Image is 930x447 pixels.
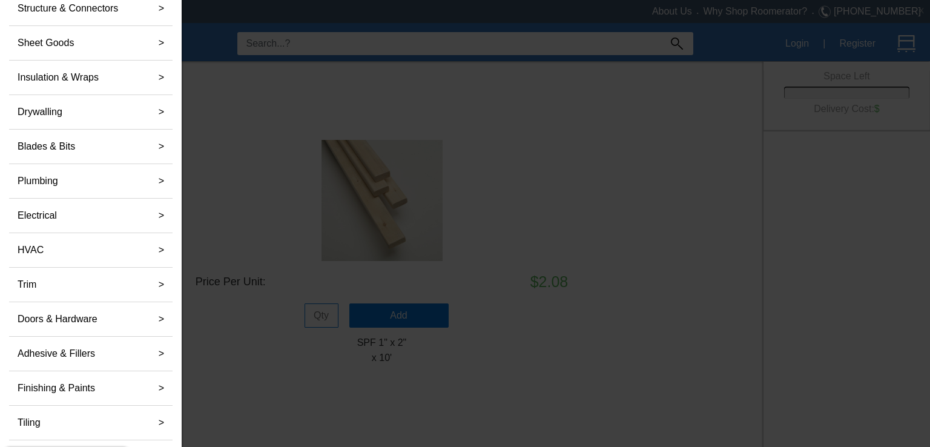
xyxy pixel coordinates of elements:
label: > [154,411,169,435]
label: > [154,134,169,159]
button: Drywalling> [9,95,173,130]
label: > [154,169,169,193]
label: HVAC [13,238,48,262]
label: > [154,204,169,228]
button: Adhesive & Fillers> [9,337,173,371]
label: > [154,307,169,331]
button: HVAC> [9,233,173,268]
label: Plumbing [13,169,63,193]
label: Doors & Hardware [13,307,102,331]
label: Trim [13,273,41,297]
label: > [154,273,169,297]
label: Tiling [13,411,45,435]
label: Blades & Bits [13,134,80,159]
label: Insulation & Wraps [13,65,104,90]
label: > [154,65,169,90]
button: Trim> [9,268,173,302]
label: Drywalling [13,100,67,124]
button: Insulation & Wraps> [9,61,173,95]
label: Finishing & Paints [13,376,100,400]
label: Sheet Goods [13,31,79,55]
label: > [154,238,169,262]
button: Finishing & Paints> [9,371,173,406]
label: > [154,100,169,124]
button: Doors & Hardware> [9,302,173,337]
label: Electrical [13,204,62,228]
button: Electrical> [9,199,173,233]
button: Sheet Goods> [9,26,173,61]
button: Plumbing> [9,164,173,199]
button: Tiling> [9,406,173,440]
label: > [154,31,169,55]
button: Blades & Bits> [9,130,173,164]
label: > [154,376,169,400]
label: > [154,342,169,366]
label: Adhesive & Fillers [13,342,100,366]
